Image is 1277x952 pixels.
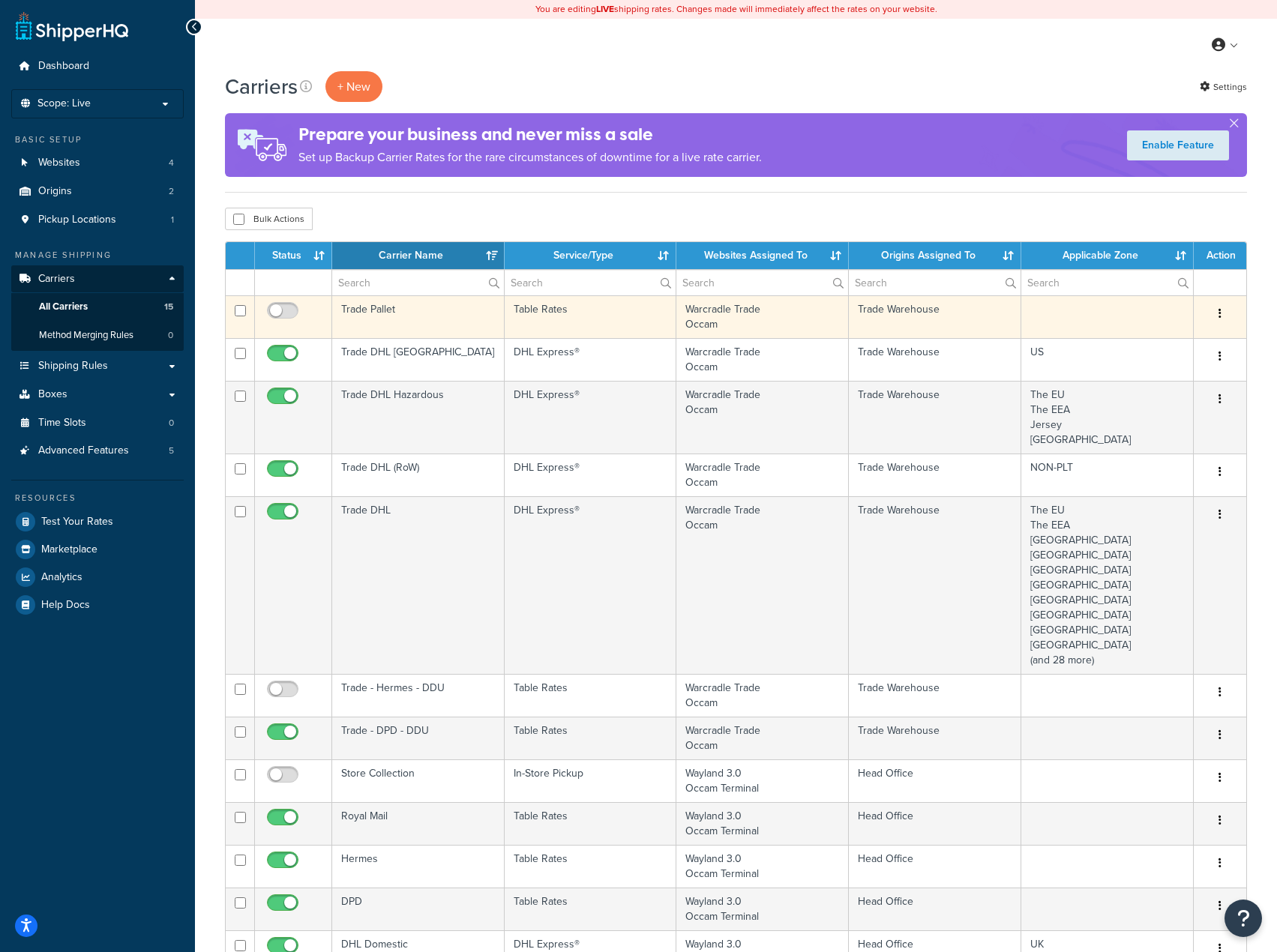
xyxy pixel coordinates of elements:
td: Warcradle Trade Occam [676,381,849,454]
td: Head Office [849,845,1021,888]
td: The EU The EEA Jersey [GEOGRAPHIC_DATA] [1021,381,1194,454]
span: 5 [169,445,174,457]
td: Wayland 3.0 Occam Terminal [676,802,849,845]
td: Warcradle Trade Occam [676,674,849,717]
td: Trade Warehouse [849,381,1021,454]
a: Method Merging Rules 0 [11,322,184,349]
li: Time Slots [11,409,184,437]
span: Websites [38,157,80,169]
a: Marketplace [11,536,184,563]
button: Open Resource Center [1225,900,1262,937]
td: Table Rates [505,717,677,759]
td: Head Office [849,759,1021,802]
th: Status: activate to sort column ascending [255,242,332,269]
p: Set up Backup Carrier Rates for the rare circumstances of downtime for a live rate carrier. [298,147,762,168]
td: NON-PLT [1021,454,1194,496]
td: Trade Pallet [332,295,505,338]
input: Search [849,270,1021,295]
th: Service/Type: activate to sort column ascending [505,242,677,269]
button: Bulk Actions [225,208,313,230]
td: In-Store Pickup [505,759,677,802]
a: Shipping Rules [11,352,184,380]
span: 2 [169,185,174,198]
h1: Carriers [225,72,298,101]
a: Settings [1200,76,1247,97]
input: Search [676,270,848,295]
td: Head Office [849,888,1021,930]
td: Warcradle Trade Occam [676,496,849,674]
a: Help Docs [11,591,184,618]
li: Dashboard [11,52,184,80]
td: Warcradle Trade Occam [676,717,849,759]
td: Hermes [332,845,505,888]
a: Websites 4 [11,149,184,177]
td: Warcradle Trade Occam [676,295,849,338]
a: Enable Feature [1127,130,1229,160]
td: Trade Warehouse [849,338,1021,381]
th: Websites Assigned To: activate to sort column ascending [676,242,849,269]
li: All Carriers [11,293,184,321]
span: Boxes [38,388,67,401]
span: 0 [169,417,174,430]
span: Help Docs [41,599,90,612]
span: Analytics [41,571,82,584]
span: 15 [164,301,173,313]
td: Table Rates [505,295,677,338]
td: Head Office [849,802,1021,845]
span: Scope: Live [37,97,91,110]
td: Table Rates [505,674,677,717]
li: Method Merging Rules [11,322,184,349]
span: Origins [38,185,72,198]
a: Boxes [11,381,184,409]
td: Trade Warehouse [849,295,1021,338]
span: Carriers [38,273,75,286]
td: Warcradle Trade Occam [676,454,849,496]
div: Resources [11,492,184,504]
td: DHL Express® [505,381,677,454]
td: Wayland 3.0 Occam Terminal [676,845,849,888]
span: Shipping Rules [38,360,108,373]
td: Table Rates [505,845,677,888]
a: Carriers [11,265,184,293]
a: Advanced Features 5 [11,437,184,465]
td: Trade DHL (RoW) [332,454,505,496]
td: Wayland 3.0 Occam Terminal [676,888,849,930]
h4: Prepare your business and never miss a sale [298,122,762,147]
input: Search [1021,270,1193,295]
td: Wayland 3.0 Occam Terminal [676,759,849,802]
a: Time Slots 0 [11,409,184,437]
b: LIVE [596,2,614,16]
span: Test Your Rates [41,516,113,528]
a: Analytics [11,564,184,591]
span: Time Slots [38,417,86,430]
a: ShipperHQ Home [16,11,128,41]
td: Royal Mail [332,802,505,845]
td: Table Rates [505,888,677,930]
a: Pickup Locations 1 [11,206,184,234]
th: Applicable Zone: activate to sort column ascending [1021,242,1194,269]
li: Advanced Features [11,437,184,465]
span: 1 [171,214,174,226]
button: + New [325,71,382,102]
a: Test Your Rates [11,508,184,535]
td: Trade Warehouse [849,454,1021,496]
a: All Carriers 15 [11,293,184,321]
td: DHL Express® [505,496,677,674]
td: Table Rates [505,802,677,845]
span: Pickup Locations [38,214,116,226]
td: DHL Express® [505,338,677,381]
span: All Carriers [39,301,88,313]
td: Trade Warehouse [849,496,1021,674]
td: DPD [332,888,505,930]
td: Trade DHL [GEOGRAPHIC_DATA] [332,338,505,381]
li: Carriers [11,265,184,351]
div: Manage Shipping [11,249,184,262]
span: Advanced Features [38,445,129,457]
th: Action [1194,242,1246,269]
